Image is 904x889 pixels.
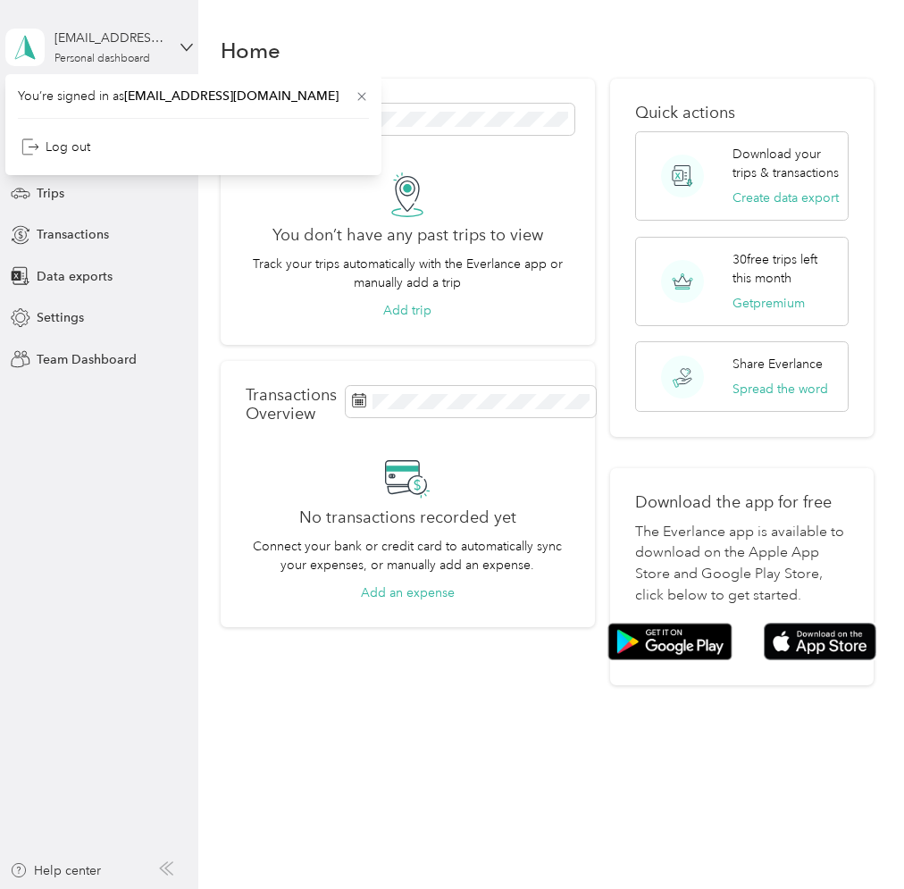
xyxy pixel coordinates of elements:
div: Personal dashboard [54,54,150,64]
iframe: Everlance-gr Chat Button Frame [804,789,904,889]
p: Download your trips & transactions [732,145,839,182]
h2: You don’t have any past trips to view [272,226,543,245]
div: [EMAIL_ADDRESS][DOMAIN_NAME] [54,29,166,47]
span: [EMAIL_ADDRESS][DOMAIN_NAME] [124,88,339,104]
p: 30 free trips left this month [732,250,835,288]
h1: Home [221,41,280,60]
span: Settings [37,308,84,327]
button: Getpremium [732,294,805,313]
button: Help center [10,861,101,880]
p: Share Everlance [732,355,823,373]
button: Spread the word [732,380,828,398]
img: App store [764,623,876,661]
p: Transactions Overview [246,386,337,424]
p: Download the app for free [635,493,848,512]
button: Create data export [732,189,839,207]
span: You’re signed in as [18,87,369,105]
div: Log out [21,138,90,156]
p: The Everlance app is available to download on the Apple App Store and Google Play Store, click be... [635,522,848,608]
span: Transactions [37,225,109,244]
button: Add trip [383,301,431,320]
span: Data exports [37,267,113,286]
img: Google play [607,623,732,660]
span: Trips [37,184,64,203]
span: Team Dashboard [37,350,137,369]
p: Connect your bank or credit card to automatically sync your expenses, or manually add an expense. [246,537,570,574]
p: Track your trips automatically with the Everlance app or manually add a trip [246,255,570,292]
button: Add an expense [361,583,455,602]
p: Quick actions [635,104,848,122]
h2: No transactions recorded yet [299,508,516,527]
